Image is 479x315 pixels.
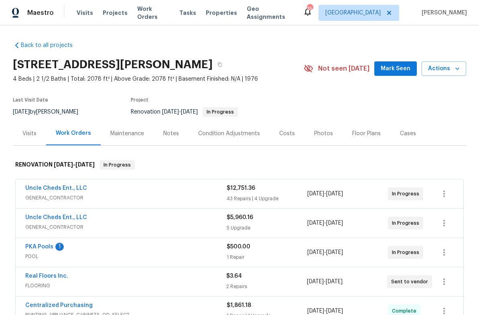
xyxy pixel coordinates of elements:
[227,253,307,261] div: 1 Repair
[13,107,88,117] div: by [PERSON_NAME]
[392,190,422,198] span: In Progress
[131,98,148,102] span: Project
[25,194,227,202] span: GENERAL_CONTRACTOR
[55,243,64,251] div: 1
[307,190,343,198] span: -
[307,308,324,314] span: [DATE]
[137,5,170,21] span: Work Orders
[131,109,238,115] span: Renovation
[13,41,90,49] a: Back to all projects
[227,244,250,250] span: $500.00
[25,282,226,290] span: FLOORING
[392,219,422,227] span: In Progress
[227,303,251,308] span: $1,861.18
[56,129,91,137] div: Work Orders
[400,130,416,138] div: Cases
[326,250,343,255] span: [DATE]
[391,278,431,286] span: Sent to vendor
[226,273,242,279] span: $3.64
[163,130,179,138] div: Notes
[25,185,87,191] a: Uncle Cheds Ent., LLC
[22,130,37,138] div: Visits
[25,215,87,220] a: Uncle Cheds Ent., LLC
[27,9,54,17] span: Maestro
[325,9,381,17] span: [GEOGRAPHIC_DATA]
[162,109,198,115] span: -
[307,219,343,227] span: -
[307,191,324,197] span: [DATE]
[381,64,410,74] span: Mark Seen
[25,273,68,279] a: Real Floors Inc.
[326,191,343,197] span: [DATE]
[25,223,227,231] span: GENERAL_CONTRACTOR
[25,252,227,260] span: POOL
[227,215,253,220] span: $5,960.16
[13,98,48,102] span: Last Visit Date
[162,109,179,115] span: [DATE]
[227,224,307,232] div: 5 Upgrade
[307,279,324,285] span: [DATE]
[181,109,198,115] span: [DATE]
[13,75,304,83] span: 4 Beds | 2 1/2 Baths | Total: 2078 ft² | Above Grade: 2078 ft² | Basement Finished: N/A | 1976
[307,250,324,255] span: [DATE]
[307,5,313,13] div: 35
[422,61,466,76] button: Actions
[326,279,343,285] span: [DATE]
[13,152,466,178] div: RENOVATION [DATE]-[DATE]In Progress
[179,10,196,16] span: Tasks
[110,130,144,138] div: Maintenance
[326,308,343,314] span: [DATE]
[374,61,417,76] button: Mark Seen
[279,130,295,138] div: Costs
[13,61,213,69] h2: [STREET_ADDRESS][PERSON_NAME]
[352,130,381,138] div: Floor Plans
[206,9,237,17] span: Properties
[247,5,293,21] span: Geo Assignments
[203,110,237,114] span: In Progress
[227,185,255,191] span: $12,751.36
[54,162,73,167] span: [DATE]
[326,220,343,226] span: [DATE]
[318,65,369,73] span: Not seen [DATE]
[77,9,93,17] span: Visits
[418,9,467,17] span: [PERSON_NAME]
[428,64,460,74] span: Actions
[213,57,227,72] button: Copy Address
[103,9,128,17] span: Projects
[307,307,343,315] span: -
[100,161,134,169] span: In Progress
[75,162,95,167] span: [DATE]
[198,130,260,138] div: Condition Adjustments
[392,307,420,315] span: Complete
[25,303,93,308] a: Centralized Purchasing
[25,244,53,250] a: PKA Pools
[314,130,333,138] div: Photos
[226,282,306,291] div: 2 Repairs
[15,160,95,170] h6: RENOVATION
[227,195,307,203] div: 43 Repairs | 4 Upgrade
[13,109,30,115] span: [DATE]
[307,220,324,226] span: [DATE]
[392,248,422,256] span: In Progress
[307,248,343,256] span: -
[54,162,95,167] span: -
[307,278,343,286] span: -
